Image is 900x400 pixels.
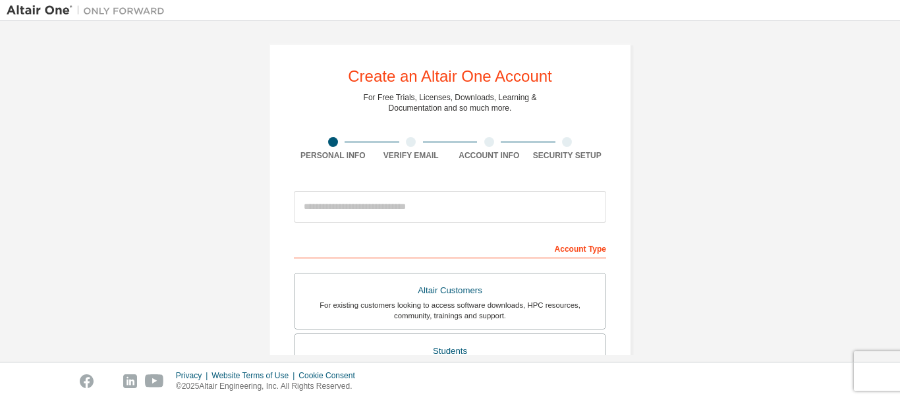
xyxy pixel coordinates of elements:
div: Students [302,342,598,360]
div: Website Terms of Use [211,370,298,381]
div: Cookie Consent [298,370,362,381]
img: facebook.svg [80,374,94,388]
img: youtube.svg [145,374,164,388]
div: For Free Trials, Licenses, Downloads, Learning & Documentation and so much more. [364,92,537,113]
div: Privacy [176,370,211,381]
div: Altair Customers [302,281,598,300]
div: Account Type [294,237,606,258]
div: Personal Info [294,150,372,161]
div: Security Setup [528,150,607,161]
img: Altair One [7,4,171,17]
div: Verify Email [372,150,451,161]
p: © 2025 Altair Engineering, Inc. All Rights Reserved. [176,381,363,392]
div: Account Info [450,150,528,161]
div: For existing customers looking to access software downloads, HPC resources, community, trainings ... [302,300,598,321]
div: Create an Altair One Account [348,69,552,84]
img: linkedin.svg [123,374,137,388]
